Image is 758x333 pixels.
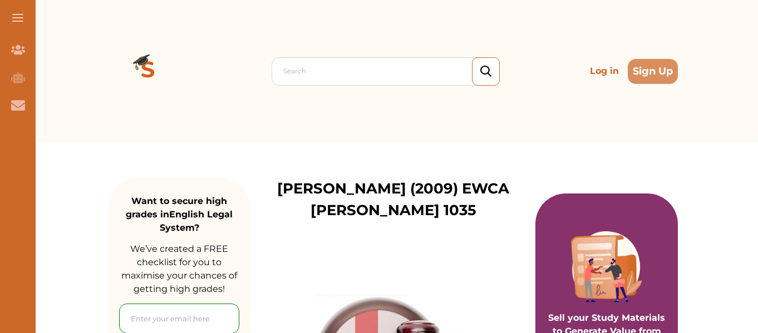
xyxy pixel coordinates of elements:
button: Sign Up [628,59,678,84]
img: Logo [108,31,188,111]
img: Purple card image [571,231,642,302]
p: [PERSON_NAME] (2009) EWCA [PERSON_NAME] 1035 [250,178,535,221]
p: Log in [585,60,623,82]
strong: Want to secure high grades in English Legal System ? [126,196,233,233]
span: We’ve created a FREE checklist for you to maximise your chances of getting high grades! [121,243,237,294]
img: search_icon [480,66,491,77]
